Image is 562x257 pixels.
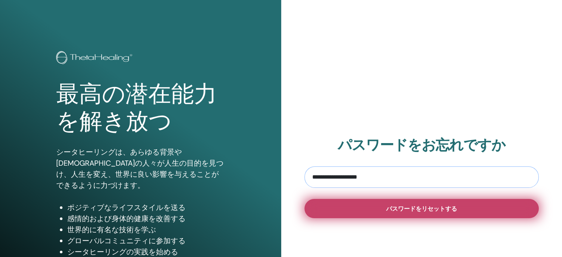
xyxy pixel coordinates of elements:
font: シータヒーリングの実践を始める [67,247,178,257]
font: パスワードをリセットする [386,205,457,213]
font: 世界的に有名な技術を学ぶ [67,225,156,234]
font: グローバルコミュニティに参加する [67,236,185,246]
font: ポジティブなライフスタイルを送る [67,203,185,212]
font: シータヒーリングは、あらゆる背景や[DEMOGRAPHIC_DATA]の人々が人生の目的を見つけ、人生を変え、世界に良い影響を与えることができるように力づけます。 [56,147,224,190]
button: パスワードをリセットする [304,199,539,218]
font: パスワードをお忘れですか [338,136,505,154]
font: 最高の潜在能力を解き放つ [56,81,217,135]
font: 感情的および身体的健康を改善する [67,214,185,223]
